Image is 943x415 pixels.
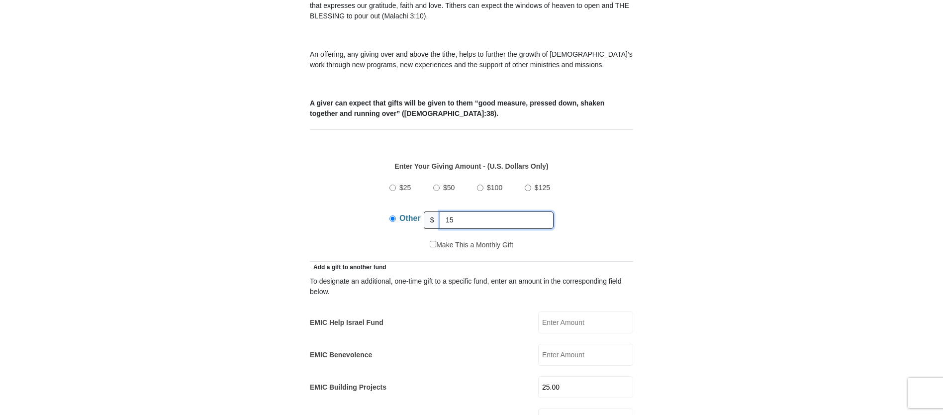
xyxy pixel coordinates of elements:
input: Make This a Monthly Gift [430,241,436,247]
div: To designate an additional, one-time gift to a specific fund, enter an amount in the correspondin... [310,276,633,297]
input: Enter Amount [538,344,633,366]
p: An offering, any giving over and above the tithe, helps to further the growth of [DEMOGRAPHIC_DAT... [310,49,633,70]
input: Other Amount [440,211,554,229]
span: $25 [399,184,411,192]
span: Other [399,214,421,222]
input: Enter Amount [538,311,633,333]
span: Add a gift to another fund [310,264,386,271]
span: $125 [535,184,550,192]
span: $100 [487,184,502,192]
label: EMIC Building Projects [310,382,386,393]
strong: Enter Your Giving Amount - (U.S. Dollars Only) [394,162,548,170]
input: Enter Amount [538,376,633,398]
b: A giver can expect that gifts will be given to them “good measure, pressed down, shaken together ... [310,99,604,117]
span: $ [424,211,441,229]
label: EMIC Help Israel Fund [310,317,383,328]
label: EMIC Benevolence [310,350,372,360]
span: $50 [443,184,455,192]
label: Make This a Monthly Gift [430,240,513,250]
